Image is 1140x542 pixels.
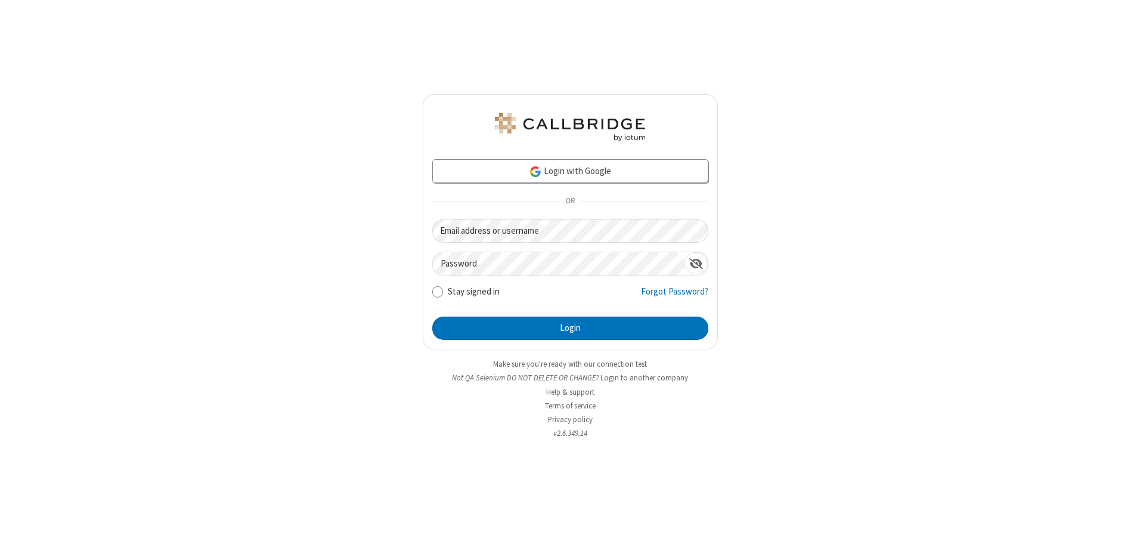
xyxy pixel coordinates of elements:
a: Login with Google [432,159,708,183]
span: OR [560,193,580,210]
button: Login [432,317,708,340]
li: Not QA Selenium DO NOT DELETE OR CHANGE? [423,372,718,383]
label: Stay signed in [448,285,500,299]
input: Email address or username [432,219,708,243]
div: Show password [684,252,708,274]
a: Make sure you're ready with our connection test [493,359,647,369]
a: Privacy policy [548,414,593,425]
img: google-icon.png [529,165,542,178]
a: Terms of service [545,401,596,411]
a: Forgot Password? [641,285,708,308]
a: Help & support [546,387,594,397]
img: QA Selenium DO NOT DELETE OR CHANGE [492,113,648,141]
li: v2.6.349.14 [423,428,718,439]
button: Login to another company [600,372,688,383]
input: Password [433,252,684,275]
